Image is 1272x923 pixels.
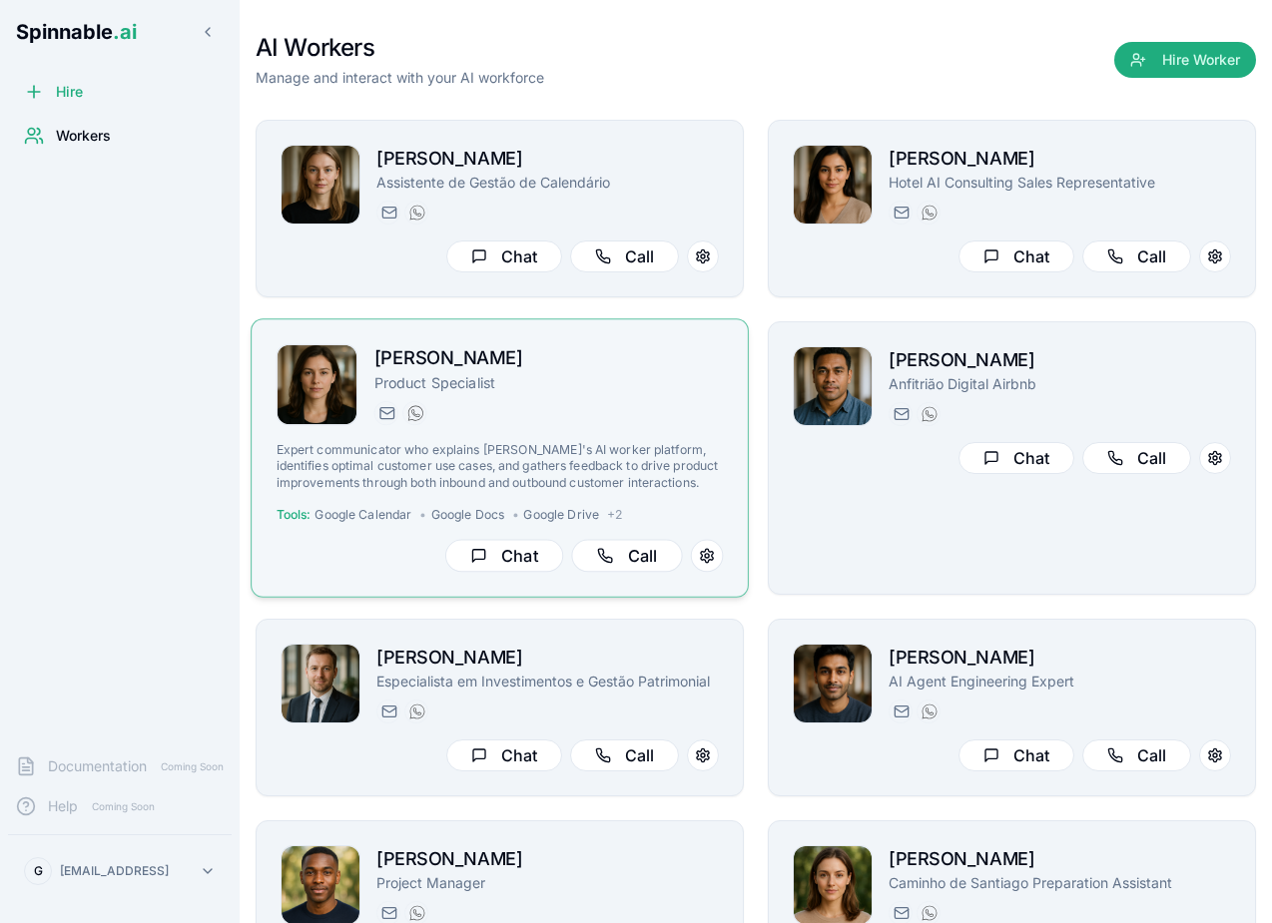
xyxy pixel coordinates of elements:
[607,507,622,523] span: + 2
[1082,240,1191,272] button: Call
[917,699,941,723] button: WhatsApp
[86,797,161,816] span: Coming Soon
[917,201,941,225] button: WhatsApp
[34,863,43,879] span: G
[256,68,544,88] p: Manage and interact with your AI workforce
[922,205,938,221] img: WhatsApp
[917,402,941,426] button: WhatsApp
[376,173,719,193] p: Assistente de Gestão de Calendário
[523,507,598,523] span: Google Drive
[56,82,83,102] span: Hire
[277,507,312,523] span: Tools:
[374,401,398,425] button: Send email to amelia.green@getspinnable.ai
[889,374,1231,394] p: Anfitrião Digital Airbnb
[16,20,137,44] span: Spinnable
[419,507,426,523] span: •
[376,873,719,893] p: Project Manager
[374,344,724,373] h2: [PERSON_NAME]
[404,201,428,225] button: WhatsApp
[794,645,872,722] img: Manuel Mehta
[1082,739,1191,771] button: Call
[376,145,719,173] h2: [PERSON_NAME]
[1114,52,1256,72] a: Hire Worker
[278,345,357,425] img: Amelia Green
[113,20,137,44] span: .ai
[794,347,872,425] img: João Vai
[889,346,1231,374] h2: [PERSON_NAME]
[889,699,913,723] button: Send email to manuel.mehta@getspinnable.ai
[1114,42,1256,78] button: Hire Worker
[570,240,679,272] button: Call
[512,507,519,523] span: •
[404,699,428,723] button: WhatsApp
[256,32,544,64] h1: AI Workers
[958,240,1074,272] button: Chat
[889,402,913,426] button: Send email to joao.vai@getspinnable.ai
[48,796,78,816] span: Help
[889,672,1231,692] p: AI Agent Engineering Expert
[409,905,425,921] img: WhatsApp
[376,644,719,672] h2: [PERSON_NAME]
[409,703,425,719] img: WhatsApp
[570,739,679,771] button: Call
[376,672,719,692] p: Especialista em Investimentos e Gestão Patrimonial
[282,146,359,224] img: Nina Omar
[60,863,169,879] p: [EMAIL_ADDRESS]
[446,739,562,771] button: Chat
[431,507,504,523] span: Google Docs
[315,507,411,523] span: Google Calendar
[56,126,111,146] span: Workers
[889,201,913,225] button: Send email to rita.mansoor@getspinnable.ai
[155,757,230,776] span: Coming Soon
[376,201,400,225] button: Send email to nina.omar@getspinnable.ai
[445,540,563,573] button: Chat
[958,442,1074,474] button: Chat
[958,739,1074,771] button: Chat
[922,905,938,921] img: WhatsApp
[794,146,872,224] img: Rita Mansoor
[922,406,938,422] img: WhatsApp
[889,173,1231,193] p: Hotel AI Consulting Sales Representative
[282,645,359,722] img: Paul Santos
[571,540,682,573] button: Call
[889,873,1231,893] p: Caminho de Santiago Preparation Assistant
[446,240,562,272] button: Chat
[409,205,425,221] img: WhatsApp
[376,699,400,723] button: Send email to paul.santos@getspinnable.ai
[922,703,938,719] img: WhatsApp
[48,756,147,776] span: Documentation
[889,644,1231,672] h2: [PERSON_NAME]
[402,401,426,425] button: WhatsApp
[376,845,719,873] h2: [PERSON_NAME]
[1082,442,1191,474] button: Call
[277,442,724,491] p: Expert communicator who explains [PERSON_NAME]'s AI worker platform, identifies optimal customer ...
[889,845,1231,873] h2: [PERSON_NAME]
[374,372,724,392] p: Product Specialist
[407,405,423,421] img: WhatsApp
[889,145,1231,173] h2: [PERSON_NAME]
[16,851,224,891] button: G[EMAIL_ADDRESS]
